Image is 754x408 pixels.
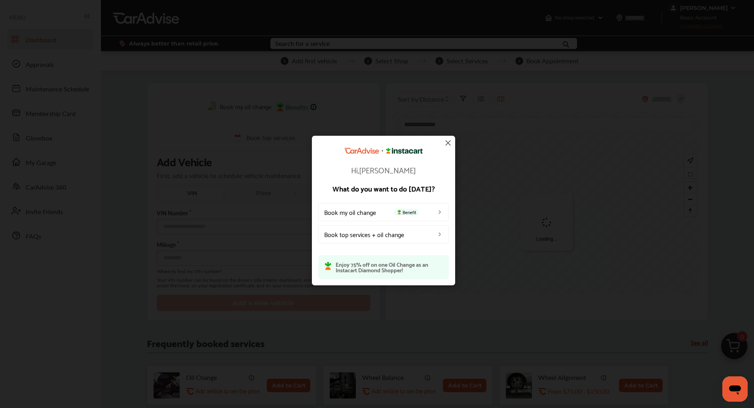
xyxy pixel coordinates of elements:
[722,376,748,402] iframe: Button to launch messaging window
[318,225,449,243] a: Book top services + oil change
[396,209,403,214] img: instacart-icon.73bd83c2.svg
[318,165,449,173] p: Hi, [PERSON_NAME]
[318,184,449,192] p: What do you want to do [DATE]?
[318,203,449,221] a: Book my oil changeBenefit
[336,261,443,272] p: Enjoy 75% off on one Oil Change as an Instacart Diamond Shopper!
[443,138,453,148] img: close-icon.a004319c.svg
[437,209,443,215] img: left_arrow_icon.0f472efe.svg
[344,148,423,154] img: CarAdvise Instacart Logo
[325,261,332,270] img: instacart-icon.73bd83c2.svg
[394,209,419,215] span: Benefit
[437,231,443,237] img: left_arrow_icon.0f472efe.svg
